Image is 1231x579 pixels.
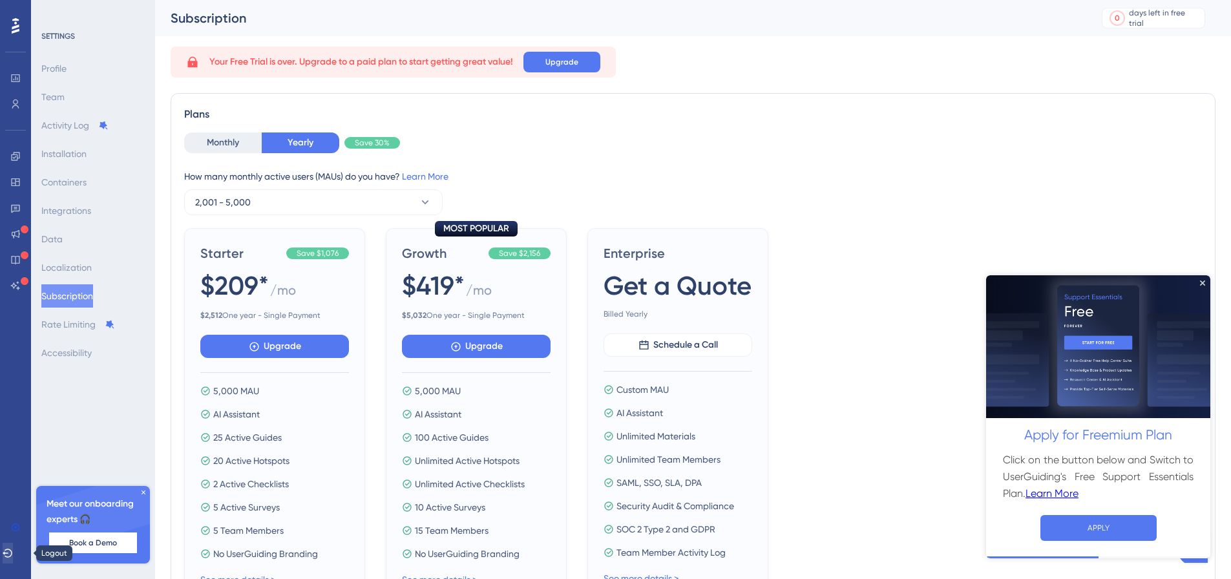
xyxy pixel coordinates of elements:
[184,132,262,153] button: Monthly
[545,57,578,67] span: Upgrade
[1115,13,1120,23] div: 0
[402,171,448,182] a: Learn More
[47,496,140,527] span: Meet our onboarding experts 🎧
[184,107,1202,122] div: Plans
[213,383,259,399] span: 5,000 MAU
[184,189,443,215] button: 2,001 - 5,000
[200,311,222,320] b: $ 2,512
[415,453,520,468] span: Unlimited Active Hotspots
[213,546,318,562] span: No UserGuiding Branding
[4,8,27,31] img: launcher-image-alternative-text
[435,221,518,237] div: MOST POPULAR
[499,248,540,258] span: Save $2,156
[616,405,663,421] span: AI Assistant
[213,406,260,422] span: AI Assistant
[41,31,146,41] div: SETTINGS
[402,244,483,262] span: Growth
[184,169,1202,184] div: How many monthly active users (MAUs) do you have?
[213,500,280,515] span: 5 Active Surveys
[200,335,349,358] button: Upgrade
[209,54,513,70] span: Your Free Trial is over. Upgrade to a paid plan to start getting great value!
[10,149,214,171] h2: Apply for Freemium Plan
[616,382,669,397] span: Custom MAU
[402,268,465,304] span: $419*
[200,268,269,304] span: $209*
[616,545,726,560] span: Team Member Activity Log
[402,335,551,358] button: Upgrade
[213,476,289,492] span: 2 Active Checklists
[41,199,91,222] button: Integrations
[402,311,426,320] b: $ 5,032
[355,138,390,148] span: Save 30%
[466,281,492,305] span: / mo
[523,52,600,72] button: Upgrade
[415,546,520,562] span: No UserGuiding Branding
[69,538,117,548] span: Book a Demo
[41,114,109,137] button: Activity Log
[1129,8,1201,28] div: days left in free trial
[41,284,93,308] button: Subscription
[41,142,87,165] button: Installation
[415,500,485,515] span: 10 Active Surveys
[213,453,289,468] span: 20 Active Hotspots
[41,85,65,109] button: Team
[415,406,461,422] span: AI Assistant
[54,240,171,266] button: APPLY
[415,523,489,538] span: 15 Team Members
[41,227,63,251] button: Data
[195,195,251,210] span: 2,001 - 5,000
[616,498,734,514] span: Security Audit & Compliance
[616,452,721,467] span: Unlimited Team Members
[604,333,752,357] button: Schedule a Call
[415,430,489,445] span: 100 Active Guides
[604,309,752,319] span: Billed Yearly
[17,176,207,227] h3: Click on the button below and Switch to UserGuiding's Free Support Essentials Plan.
[616,521,715,537] span: SOC 2 Type 2 and GDPR
[200,310,349,321] span: One year - Single Payment
[214,5,219,10] div: Close Preview
[264,339,301,354] span: Upgrade
[465,339,503,354] span: Upgrade
[213,523,284,538] span: 5 Team Members
[270,281,296,305] span: / mo
[41,57,67,80] button: Profile
[604,268,752,304] span: Get a Quote
[49,532,137,553] button: Book a Demo
[39,210,92,227] a: Learn More
[402,310,551,321] span: One year - Single Payment
[415,476,525,492] span: Unlimited Active Checklists
[604,244,752,262] span: Enterprise
[41,256,92,279] button: Localization
[200,244,281,262] span: Starter
[41,341,92,364] button: Accessibility
[653,337,718,353] span: Schedule a Call
[41,171,87,194] button: Containers
[213,430,282,445] span: 25 Active Guides
[171,9,1069,27] div: Subscription
[41,313,115,336] button: Rate Limiting
[616,428,695,444] span: Unlimited Materials
[262,132,339,153] button: Yearly
[616,475,702,490] span: SAML, SSO, SLA, DPA
[415,383,461,399] span: 5,000 MAU
[297,248,339,258] span: Save $1,076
